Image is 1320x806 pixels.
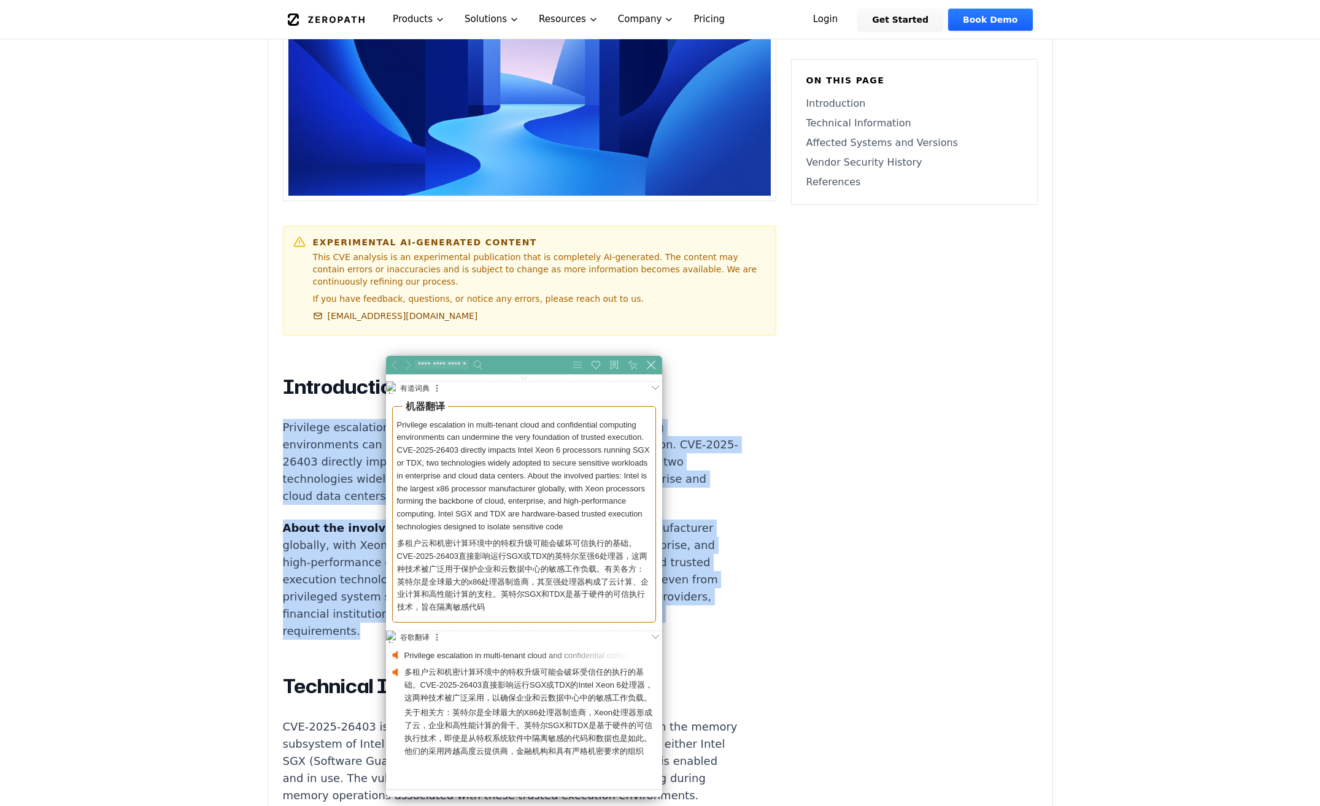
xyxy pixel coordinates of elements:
a: Introduction [806,96,1022,111]
h6: On this page [806,74,1022,86]
a: Vendor Security History [806,155,1022,170]
a: Affected Systems and Versions [806,136,1022,150]
a: Get Started [857,9,943,31]
p: Intel is the largest x86 processor manufacturer globally, with Xeon processors forming the backbo... [283,520,739,640]
a: Technical Information [806,116,1022,131]
a: Book Demo [948,9,1032,31]
p: If you have feedback, questions, or notice any errors, please reach out to us. [313,293,766,305]
h2: Technical Information [283,674,739,699]
h2: Introduction [283,375,739,399]
p: Privilege escalation in multi-tenant cloud and confidential computing environments can undermine ... [283,419,739,505]
h6: Experimental AI-Generated Content [313,236,766,248]
a: [EMAIL_ADDRESS][DOMAIN_NAME] [313,310,478,322]
strong: About the involved parties: [283,521,454,534]
a: References [806,175,1022,190]
a: Login [798,9,853,31]
p: This CVE analysis is an experimental publication that is completely AI-generated. The content may... [313,251,766,288]
p: CVE-2025-26403 is an out-of-bounds write vulnerability (CWE-787) in the memory subsystem of Intel... [283,718,739,804]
